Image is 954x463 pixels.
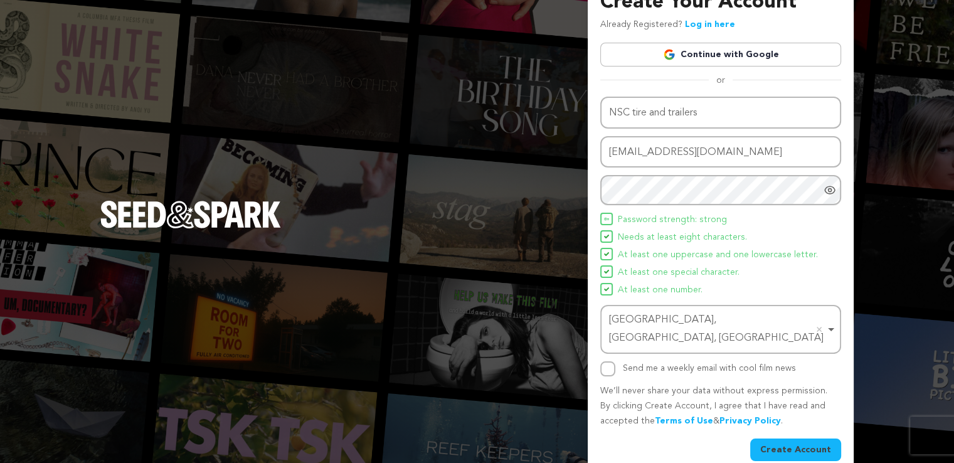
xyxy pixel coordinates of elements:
button: Remove item: 'ChIJjQmTaV0E9YgRC2MLmS_e_mY' [813,323,825,336]
span: or [709,74,733,87]
img: Seed&Spark Icon [604,287,609,292]
a: Terms of Use [655,417,713,425]
p: We’ll never share your data without express permission. By clicking Create Account, I agree that ... [600,384,841,428]
span: Password strength: strong [618,213,727,228]
span: At least one special character. [618,265,739,280]
img: Seed&Spark Logo [100,201,281,228]
input: Email address [600,136,841,168]
p: Already Registered? [600,18,735,33]
img: Seed&Spark Icon [604,252,609,257]
a: Continue with Google [600,43,841,67]
div: [GEOGRAPHIC_DATA], [GEOGRAPHIC_DATA], [GEOGRAPHIC_DATA] [609,311,825,348]
a: Show password as plain text. Warning: this will display your password on the screen. [824,184,836,196]
span: At least one number. [618,283,702,298]
img: Seed&Spark Icon [604,269,609,274]
img: Seed&Spark Icon [604,234,609,239]
img: Seed&Spark Icon [604,216,609,221]
a: Log in here [685,20,735,29]
span: At least one uppercase and one lowercase letter. [618,248,818,263]
img: Google logo [663,48,676,61]
label: Send me a weekly email with cool film news [623,364,796,373]
a: Seed&Spark Homepage [100,201,281,253]
input: Name [600,97,841,129]
span: Needs at least eight characters. [618,230,747,245]
button: Create Account [750,439,841,461]
a: Privacy Policy [719,417,781,425]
